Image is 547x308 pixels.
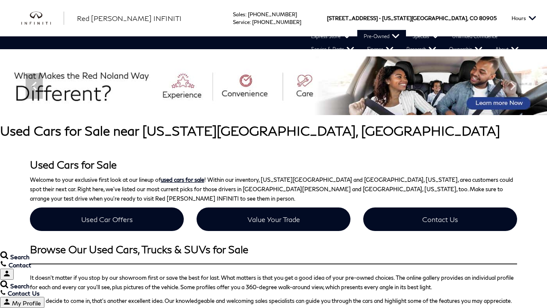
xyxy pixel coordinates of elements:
[161,176,204,183] a: used cars for sale
[10,253,29,261] span: Search
[30,207,184,231] a: Used Car Offers
[363,207,517,231] a: Contact Us
[250,19,251,25] span: :
[357,30,406,43] a: Pre-Owned
[10,282,29,290] span: Search
[305,30,357,43] a: Express Store
[30,243,248,255] strong: Browse Our Used Cars, Trucks & SUVs for Sale
[77,14,182,22] span: Red [PERSON_NAME] INFINITI
[9,261,31,269] span: Contact
[21,12,64,25] a: infiniti
[233,19,250,25] span: Service
[489,43,525,56] a: About
[252,19,301,25] a: [PHONE_NUMBER]
[361,43,400,56] a: Finance
[248,11,297,18] a: [PHONE_NUMBER]
[446,30,504,43] a: Unlimited Confidence
[9,30,547,56] nav: Main Navigation
[77,13,182,24] a: Red [PERSON_NAME] INFINITI
[245,11,247,18] span: :
[327,15,497,21] a: [STREET_ADDRESS] • [US_STATE][GEOGRAPHIC_DATA], CO 80905
[400,43,443,56] a: Research
[30,158,117,171] strong: Used Cars for Sale
[30,175,517,203] p: Welcome to your exclusive first look at our lineup of ! Within our inventory, [US_STATE][GEOGRAPH...
[8,290,40,297] span: Contact Us
[443,43,489,56] a: Ownership
[197,207,350,231] a: Value Your Trade
[12,299,41,307] span: My Profile
[406,30,446,43] a: Specials
[233,11,245,18] span: Sales
[21,12,64,25] img: INFINITI
[305,43,361,56] a: Service & Parts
